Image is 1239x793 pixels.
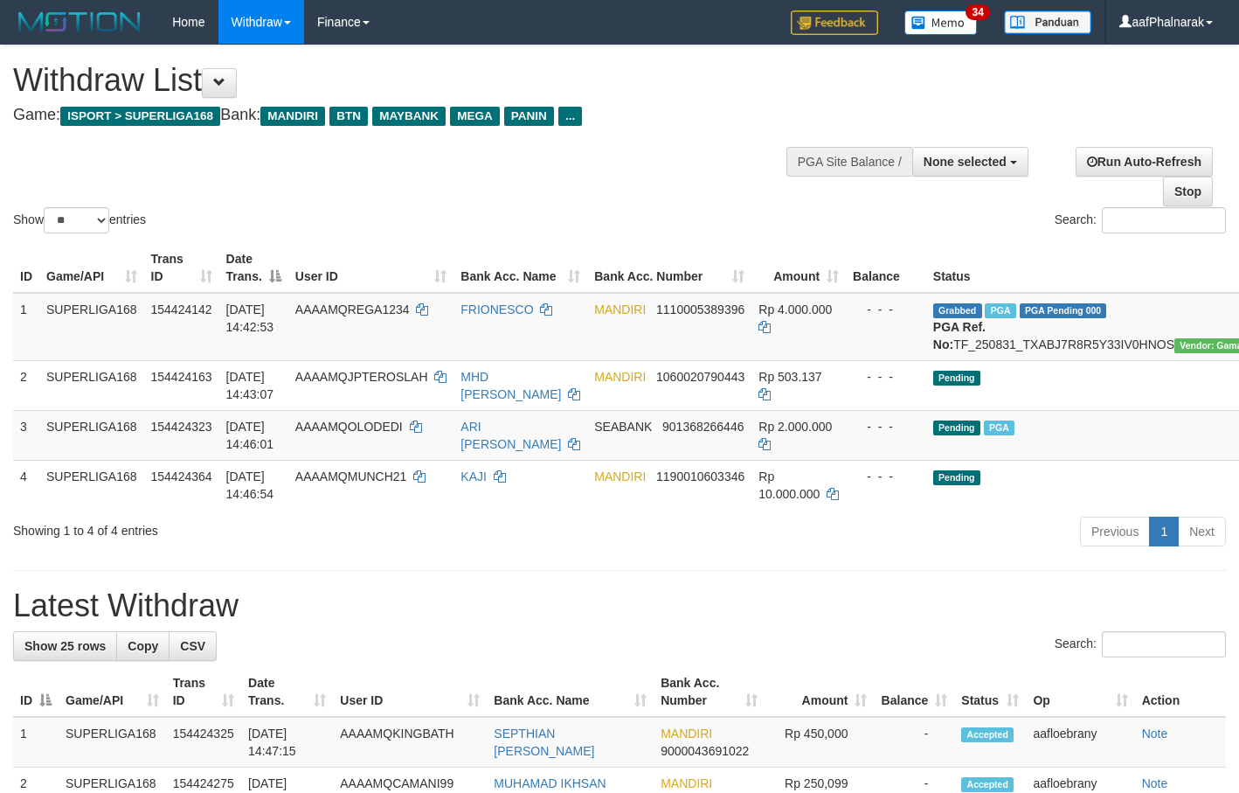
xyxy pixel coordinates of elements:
[661,727,712,741] span: MANDIRI
[904,10,978,35] img: Button%20Memo.svg
[460,303,533,317] a: FRIONESCO
[13,410,39,460] td: 3
[1102,207,1226,233] input: Search:
[758,420,832,434] span: Rp 2.000.000
[295,470,407,483] span: AAAAMQMUNCH21
[853,368,919,386] div: - - -
[791,10,878,35] img: Feedback.jpg
[1135,667,1226,717] th: Action
[912,147,1028,177] button: None selected
[656,370,744,384] span: Copy 1060020790443 to clipboard
[295,370,428,384] span: AAAAMQJPTEROSLAH
[151,370,212,384] span: 154424163
[450,107,500,126] span: MEGA
[933,303,982,318] span: Grabbed
[39,460,144,510] td: SUPERLIGA168
[984,421,1014,435] span: Marked by aafsengchandara
[587,243,751,293] th: Bank Acc. Number: activate to sort column ascending
[1026,667,1134,717] th: Op: activate to sort column ascending
[460,370,561,401] a: MHD [PERSON_NAME]
[460,420,561,451] a: ARI [PERSON_NAME]
[241,717,333,768] td: [DATE] 14:47:15
[166,717,241,768] td: 154424325
[453,243,587,293] th: Bank Acc. Name: activate to sort column ascending
[13,460,39,510] td: 4
[662,420,744,434] span: Copy 901368266446 to clipboard
[765,717,874,768] td: Rp 450,000
[128,639,158,653] span: Copy
[39,360,144,410] td: SUPERLIGA168
[372,107,446,126] span: MAYBANK
[151,303,212,317] span: 154424142
[966,4,989,20] span: 34
[594,370,646,384] span: MANDIRI
[1178,517,1226,546] a: Next
[333,667,487,717] th: User ID: activate to sort column ascending
[874,717,954,768] td: -
[295,420,403,434] span: AAAAMQOLODEDI
[1149,517,1179,546] a: 1
[1004,10,1091,34] img: panduan.png
[1142,727,1168,741] a: Note
[329,107,368,126] span: BTN
[765,667,874,717] th: Amount: activate to sort column ascending
[59,717,166,768] td: SUPERLIGA168
[144,243,219,293] th: Trans ID: activate to sort column ascending
[751,243,846,293] th: Amount: activate to sort column ascending
[1020,303,1107,318] span: PGA Pending
[59,667,166,717] th: Game/API: activate to sort column ascending
[846,243,926,293] th: Balance
[13,631,117,661] a: Show 25 rows
[13,63,808,98] h1: Withdraw List
[180,639,205,653] span: CSV
[13,667,59,717] th: ID: activate to sort column descending
[13,293,39,361] td: 1
[853,418,919,435] div: - - -
[933,371,980,386] span: Pending
[961,777,1014,792] span: Accepted
[661,776,712,790] span: MANDIRI
[853,301,919,318] div: - - -
[594,303,646,317] span: MANDIRI
[219,243,288,293] th: Date Trans.: activate to sort column descending
[985,303,1015,318] span: Marked by aafsoumeymey
[786,147,912,177] div: PGA Site Balance /
[226,370,274,401] span: [DATE] 14:43:07
[24,639,106,653] span: Show 25 rows
[39,243,144,293] th: Game/API: activate to sort column ascending
[1102,631,1226,657] input: Search:
[654,667,765,717] th: Bank Acc. Number: activate to sort column ascending
[1080,517,1150,546] a: Previous
[758,470,820,501] span: Rp 10.000.000
[226,420,274,451] span: [DATE] 14:46:01
[594,470,646,483] span: MANDIRI
[288,243,453,293] th: User ID: activate to sort column ascending
[494,727,594,758] a: SEPTHIAN [PERSON_NAME]
[558,107,582,126] span: ...
[39,410,144,460] td: SUPERLIGA168
[226,303,274,334] span: [DATE] 14:42:53
[1055,631,1226,657] label: Search:
[13,207,146,233] label: Show entries
[924,155,1007,169] span: None selected
[169,631,217,661] a: CSV
[166,667,241,717] th: Trans ID: activate to sort column ascending
[853,468,919,485] div: - - -
[1142,776,1168,790] a: Note
[487,667,654,717] th: Bank Acc. Name: activate to sort column ascending
[333,717,487,768] td: AAAAMQKINGBATH
[116,631,170,661] a: Copy
[656,303,744,317] span: Copy 1110005389396 to clipboard
[758,370,821,384] span: Rp 503.137
[151,420,212,434] span: 154424323
[60,107,220,126] span: ISPORT > SUPERLIGA168
[933,470,980,485] span: Pending
[661,744,749,758] span: Copy 9000043691022 to clipboard
[13,9,146,35] img: MOTION_logo.png
[260,107,325,126] span: MANDIRI
[13,515,503,539] div: Showing 1 to 4 of 4 entries
[961,727,1014,742] span: Accepted
[44,207,109,233] select: Showentries
[1076,147,1213,177] a: Run Auto-Refresh
[954,667,1026,717] th: Status: activate to sort column ascending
